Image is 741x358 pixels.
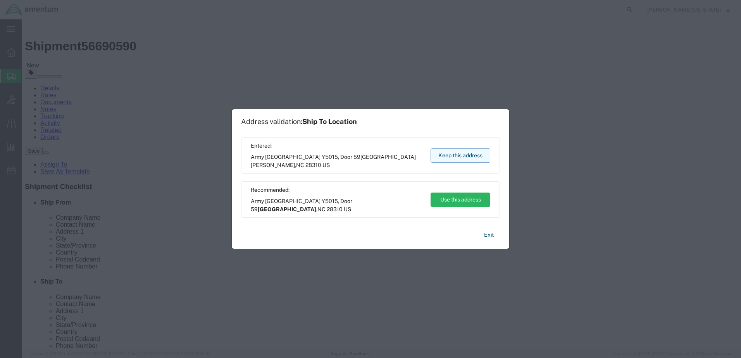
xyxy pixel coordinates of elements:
span: NC [317,206,326,212]
button: Exit [478,228,500,242]
span: [GEOGRAPHIC_DATA][PERSON_NAME] [251,154,416,168]
span: 28310 [305,162,321,168]
span: NC [296,162,304,168]
span: Army [GEOGRAPHIC_DATA] Y5015, Door 59 , [251,153,423,169]
span: Ship To Location [302,117,357,126]
button: Keep this address [431,148,490,163]
span: Army [GEOGRAPHIC_DATA] Y5015, Door 59 , [251,197,423,213]
span: 28310 [327,206,343,212]
h1: Address validation: [241,117,357,126]
span: Recommended: [251,186,423,194]
span: [GEOGRAPHIC_DATA] [258,206,316,212]
span: US [322,162,330,168]
span: Entered: [251,142,423,150]
span: US [344,206,351,212]
button: Use this address [431,193,490,207]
